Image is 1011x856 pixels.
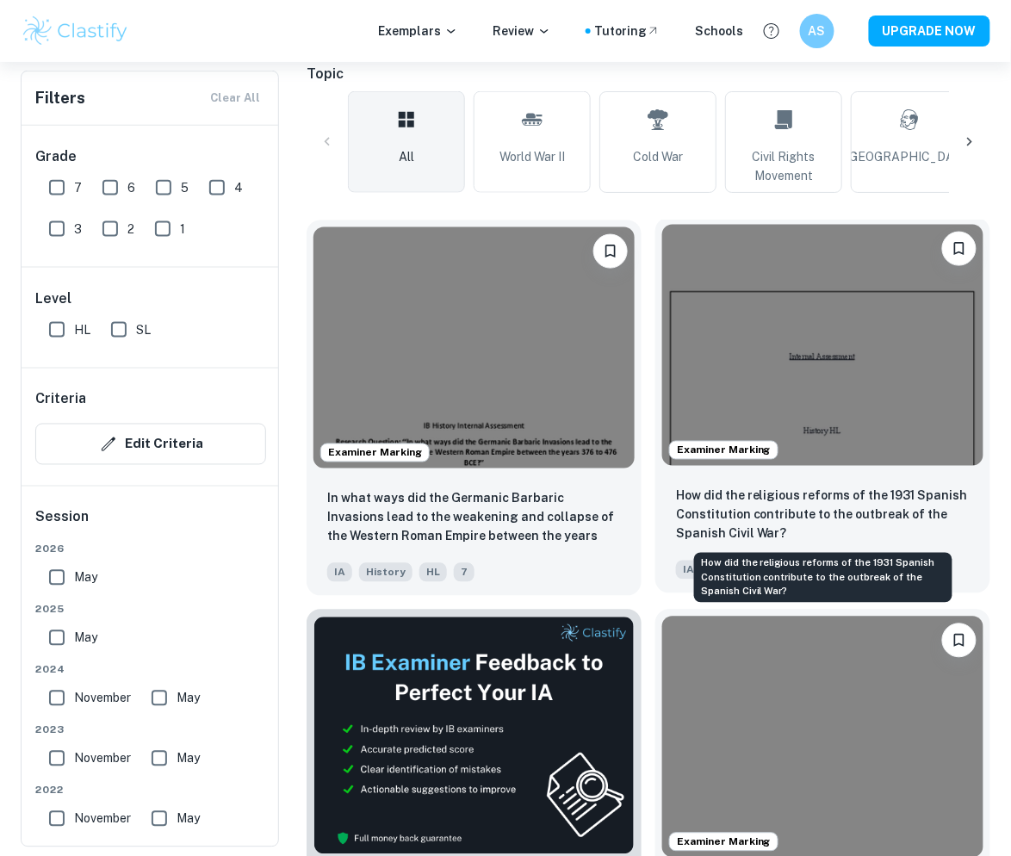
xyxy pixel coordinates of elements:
button: Bookmark [593,234,628,269]
h6: Session [35,507,266,542]
span: Cold War [633,147,683,166]
h6: AS [808,22,828,40]
img: Thumbnail [313,617,635,856]
span: HL [74,320,90,339]
p: Exemplars [378,22,458,40]
span: 2022 [35,783,266,798]
p: How did the religious reforms of the 1931 Spanish Constitution contribute to the outbreak of the ... [676,487,970,543]
span: May [177,809,200,828]
span: May [177,749,200,768]
span: May [74,629,97,648]
span: IA [327,563,352,582]
h6: Level [35,288,266,309]
p: Review [493,22,551,40]
button: AS [800,14,834,48]
span: 7 [74,178,82,197]
p: In what ways did the Germanic Barbaric Invasions lead to the weakening and collapse of the Wester... [327,489,621,548]
span: May [74,568,97,587]
span: 2025 [35,602,266,617]
span: History [359,563,412,582]
h6: Criteria [35,389,86,410]
span: 2023 [35,723,266,738]
span: May [177,689,200,708]
a: Schools [695,22,743,40]
span: Civil Rights Movement [733,147,834,185]
span: 7 [454,563,474,582]
h6: Filters [35,86,85,110]
a: Examiner MarkingBookmarkIn what ways did the Germanic Barbaric Invasions lead to the weakening an... [307,220,642,596]
img: Clastify logo [21,14,130,48]
span: 2026 [35,542,266,557]
span: Examiner Marking [321,445,429,461]
span: 2024 [35,662,266,678]
span: 2 [127,220,134,239]
span: Examiner Marking [670,834,778,850]
span: November [74,689,131,708]
span: 1 [180,220,185,239]
button: UPGRADE NOW [869,16,990,47]
span: World War II [499,147,565,166]
button: Bookmark [942,232,977,266]
div: How did the religious reforms of the 1931 Spanish Constitution contribute to the outbreak of the ... [694,553,952,603]
span: [GEOGRAPHIC_DATA] [846,147,973,166]
button: Edit Criteria [35,424,266,465]
span: 4 [234,178,243,197]
a: Examiner MarkingBookmarkHow did the religious reforms of the 1931 Spanish Constitution contribute... [655,220,990,596]
img: History IA example thumbnail: In what ways did the Germanic Barbaric I [313,227,635,468]
h6: Topic [307,64,990,84]
span: HL [419,563,447,582]
a: Tutoring [594,22,661,40]
img: History IA example thumbnail: How did the religious reforms of the 193 [662,225,983,466]
span: IA [676,561,701,580]
span: 6 [127,178,135,197]
span: November [74,809,131,828]
span: 3 [74,220,82,239]
h6: Grade [35,146,266,167]
button: Help and Feedback [757,16,786,46]
span: 5 [181,178,189,197]
button: Bookmark [942,623,977,658]
span: SL [136,320,151,339]
span: Examiner Marking [670,443,778,458]
span: All [399,147,414,166]
span: November [74,749,131,768]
